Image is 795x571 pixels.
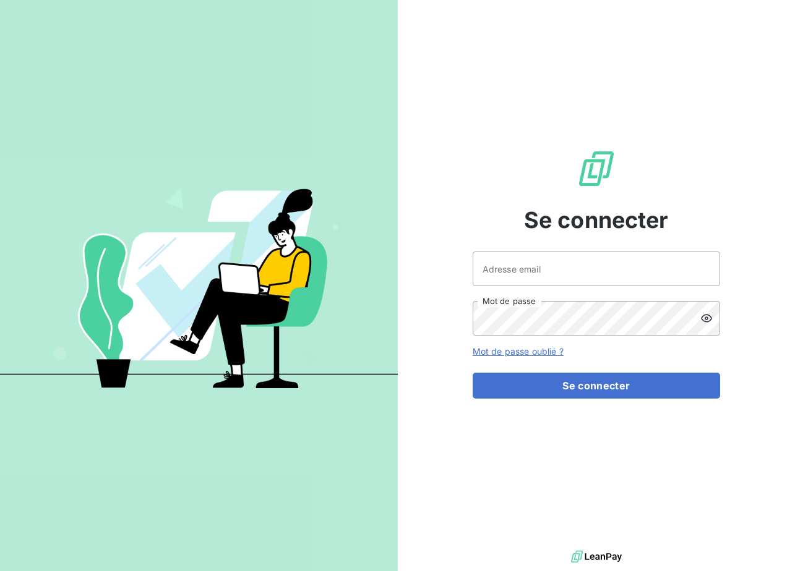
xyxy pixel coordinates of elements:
[473,252,720,286] input: placeholder
[571,548,622,566] img: logo
[473,373,720,399] button: Se connecter
[577,149,616,188] img: Logo LeanPay
[524,203,669,237] span: Se connecter
[473,346,564,357] a: Mot de passe oublié ?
